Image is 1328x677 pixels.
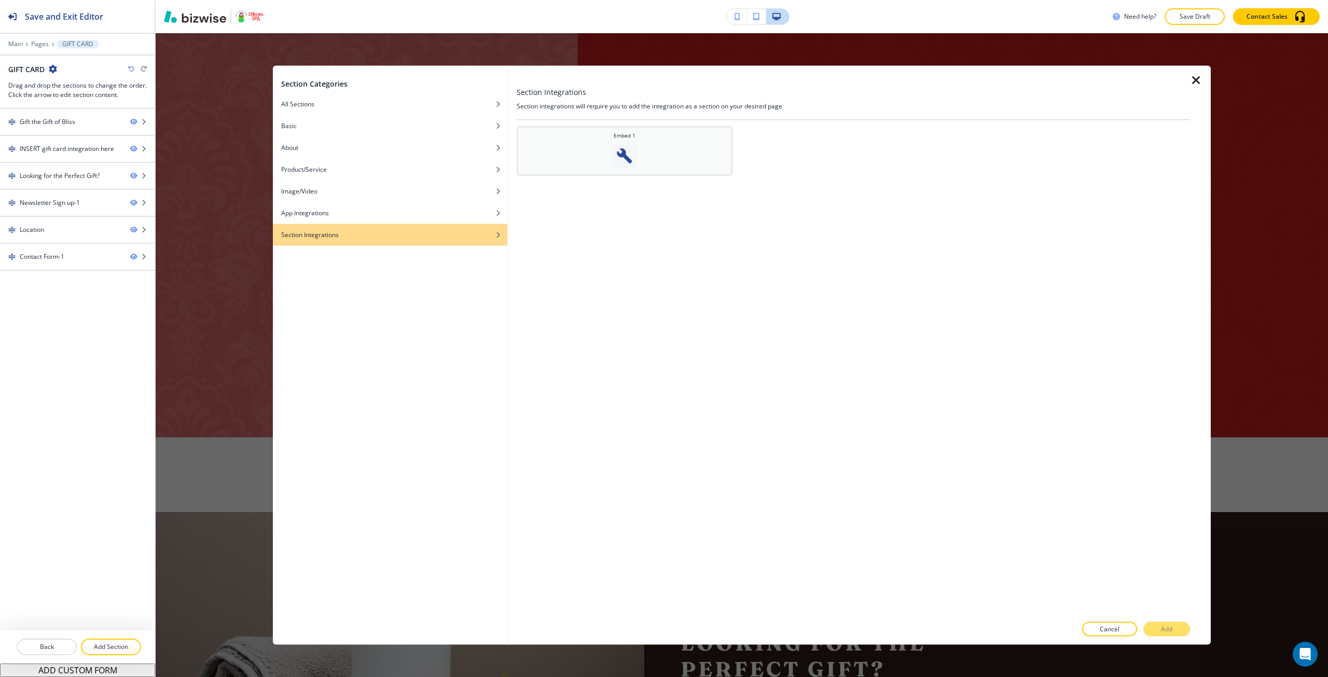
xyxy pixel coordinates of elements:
img: Your Logo [236,11,264,22]
h3: Section Integrations [517,86,586,97]
button: Main [8,40,23,48]
h4: Section integrations will require you to add the integration as a section on your desired page [517,101,1190,110]
h4: All Sections [281,99,314,108]
button: Cancel [1082,622,1137,637]
img: Drag [8,172,16,179]
img: Drag [8,145,16,153]
h3: Need help? [1124,12,1156,21]
h4: Embed 1 [614,131,635,139]
p: GIFT CARD [62,40,93,48]
button: Add Section [81,639,141,655]
h4: App Integrations [281,208,329,217]
p: Add Section [82,642,140,652]
button: Back [17,639,77,655]
div: Gift the Gift of Bliss [20,117,75,127]
p: Cancel [1100,625,1119,634]
img: EMBED [612,143,637,168]
h2: Section Categories [281,78,348,89]
h4: Image/Video [281,186,317,196]
button: Product/Service [273,158,507,180]
p: Contact Sales [1247,12,1288,21]
img: Drag [8,226,16,233]
button: Contact Sales [1233,8,1320,25]
img: Drag [8,253,16,260]
div: INSERT gift card integration here [20,144,114,154]
h2: GIFT CARD [8,64,45,75]
div: Embed 1EMBED [517,126,732,175]
h3: Drag and drop the sections to change the order. Click the arrow to edit section content. [8,81,147,100]
button: All Sections [273,93,507,115]
button: App Integrations [273,202,507,224]
div: Newsletter Sign up-1 [20,198,80,208]
img: Drag [8,199,16,206]
button: About [273,136,507,158]
h4: Product/Service [281,164,327,174]
button: Section Integrations [273,224,507,245]
button: GIFT CARD [57,40,99,48]
h2: Save and Exit Editor [25,10,103,23]
h4: About [281,143,298,152]
button: Image/Video [273,180,507,202]
h4: Basic [281,121,297,130]
img: Bizwise Logo [164,10,226,23]
div: Location [20,225,44,234]
div: Open Intercom Messenger [1293,642,1318,667]
button: Basic [273,115,507,136]
div: Contact Form-1 [20,252,64,261]
p: Back [18,642,76,652]
button: Pages [31,40,49,48]
p: Save Draft [1178,12,1211,21]
img: Drag [8,118,16,126]
h4: Section Integrations [281,230,339,239]
div: Looking for the Perfect Gift? [20,171,100,181]
button: Save Draft [1165,8,1225,25]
